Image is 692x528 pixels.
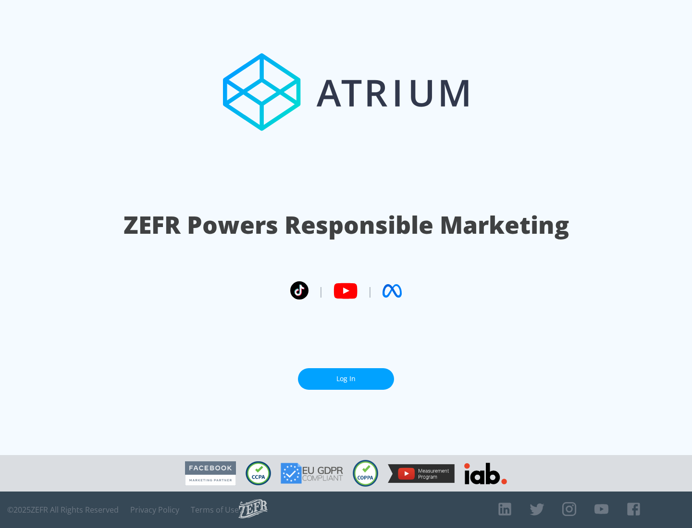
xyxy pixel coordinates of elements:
span: © 2025 ZEFR All Rights Reserved [7,505,119,515]
img: GDPR Compliant [281,463,343,484]
span: | [318,284,324,298]
a: Terms of Use [191,505,239,515]
span: | [367,284,373,298]
img: CCPA Compliant [246,461,271,485]
img: IAB [464,463,507,484]
a: Log In [298,368,394,390]
img: COPPA Compliant [353,460,378,487]
a: Privacy Policy [130,505,179,515]
img: YouTube Measurement Program [388,464,455,483]
h1: ZEFR Powers Responsible Marketing [124,208,569,241]
img: Facebook Marketing Partner [185,461,236,486]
